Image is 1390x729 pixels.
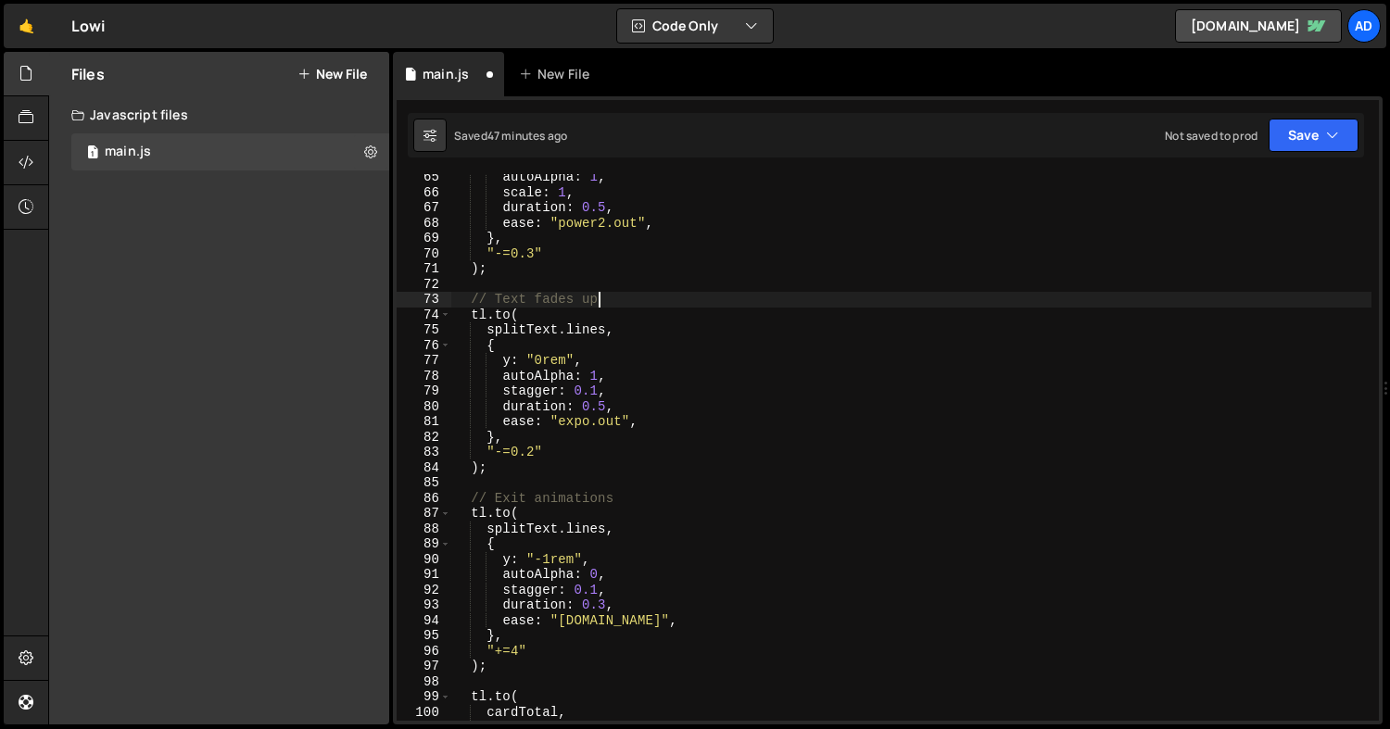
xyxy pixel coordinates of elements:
[397,522,451,537] div: 88
[397,597,451,613] div: 93
[519,65,597,83] div: New File
[397,613,451,629] div: 94
[397,292,451,308] div: 73
[297,67,367,82] button: New File
[454,128,567,144] div: Saved
[71,15,106,37] div: Lowi
[397,383,451,399] div: 79
[397,261,451,277] div: 71
[397,277,451,293] div: 72
[397,659,451,674] div: 97
[1175,9,1342,43] a: [DOMAIN_NAME]
[105,144,151,160] div: main.js
[397,644,451,660] div: 96
[397,552,451,568] div: 90
[1269,119,1358,152] button: Save
[397,689,451,705] div: 99
[397,583,451,598] div: 92
[397,430,451,446] div: 82
[423,65,469,83] div: main.js
[397,445,451,460] div: 83
[397,536,451,552] div: 89
[397,216,451,232] div: 68
[397,170,451,185] div: 65
[397,399,451,415] div: 80
[397,308,451,323] div: 74
[397,231,451,246] div: 69
[397,185,451,201] div: 66
[397,460,451,476] div: 84
[397,369,451,384] div: 78
[1165,128,1257,144] div: Not saved to prod
[397,628,451,644] div: 95
[397,200,451,216] div: 67
[87,146,98,161] span: 1
[397,705,451,721] div: 100
[397,674,451,690] div: 98
[397,475,451,491] div: 85
[49,96,389,133] div: Javascript files
[397,414,451,430] div: 81
[487,128,567,144] div: 47 minutes ago
[397,338,451,354] div: 76
[397,246,451,262] div: 70
[617,9,773,43] button: Code Only
[397,491,451,507] div: 86
[397,506,451,522] div: 87
[397,322,451,338] div: 75
[397,353,451,369] div: 77
[71,64,105,84] h2: Files
[4,4,49,48] a: 🤙
[71,133,389,170] div: 17330/48110.js
[1347,9,1381,43] a: Ad
[397,567,451,583] div: 91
